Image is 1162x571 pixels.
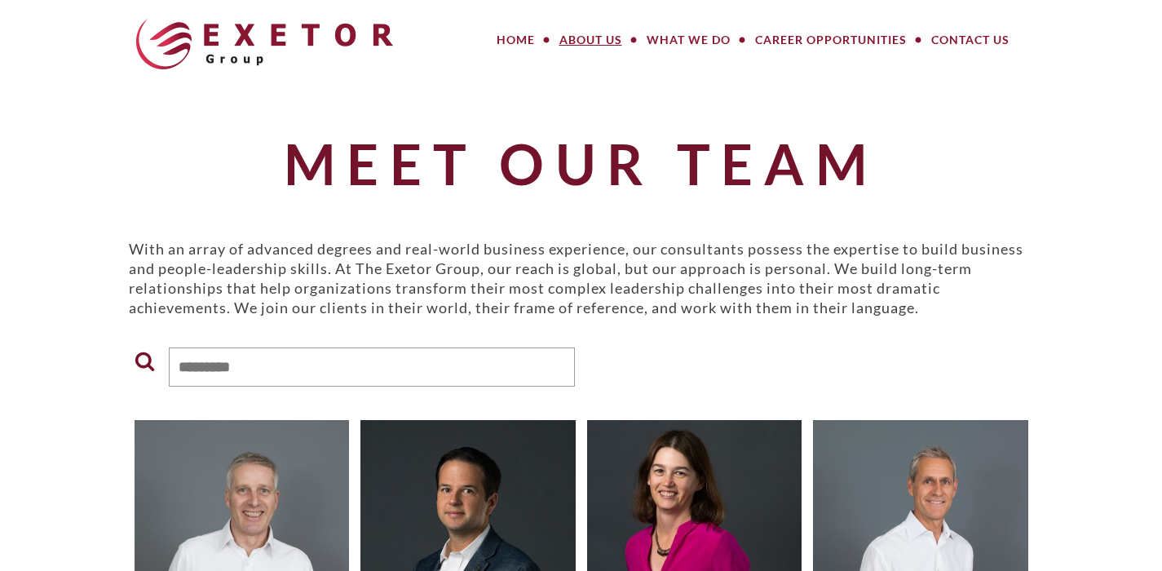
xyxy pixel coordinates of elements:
[129,239,1034,317] p: With an array of advanced degrees and real-world business experience, our consultants possess the...
[919,24,1022,56] a: Contact Us
[129,133,1034,194] h1: Meet Our Team
[484,24,547,56] a: Home
[136,19,393,69] img: The Exetor Group
[634,24,743,56] a: What We Do
[743,24,919,56] a: Career Opportunities
[547,24,634,56] a: About Us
